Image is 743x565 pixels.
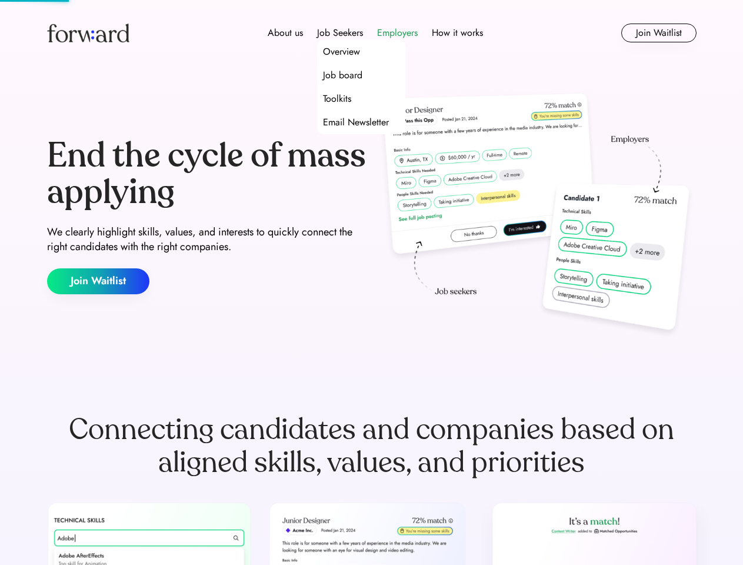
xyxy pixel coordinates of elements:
[47,225,367,254] div: We clearly highlight skills, values, and interests to quickly connect the right candidates with t...
[47,24,129,42] img: Forward logo
[47,413,697,479] div: Connecting candidates and companies based on aligned skills, values, and priorities
[432,26,483,40] div: How it works
[323,45,360,59] div: Overview
[317,26,363,40] div: Job Seekers
[323,68,362,82] div: Job board
[377,26,418,40] div: Employers
[323,92,351,106] div: Toolkits
[47,138,367,210] div: End the cycle of mass applying
[47,268,149,294] button: Join Waitlist
[621,24,697,42] button: Join Waitlist
[323,115,389,129] div: Email Newsletter
[268,26,303,40] div: About us
[377,89,697,343] img: hero-image.png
